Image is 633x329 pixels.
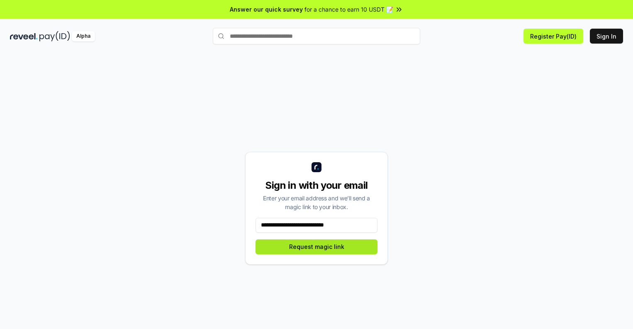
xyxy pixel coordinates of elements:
button: Request magic link [256,239,377,254]
button: Register Pay(ID) [523,29,583,44]
img: logo_small [312,162,321,172]
button: Sign In [590,29,623,44]
div: Sign in with your email [256,179,377,192]
img: pay_id [39,31,70,41]
div: Enter your email address and we’ll send a magic link to your inbox. [256,194,377,211]
span: Answer our quick survey [230,5,303,14]
span: for a chance to earn 10 USDT 📝 [304,5,393,14]
img: reveel_dark [10,31,38,41]
div: Alpha [72,31,95,41]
